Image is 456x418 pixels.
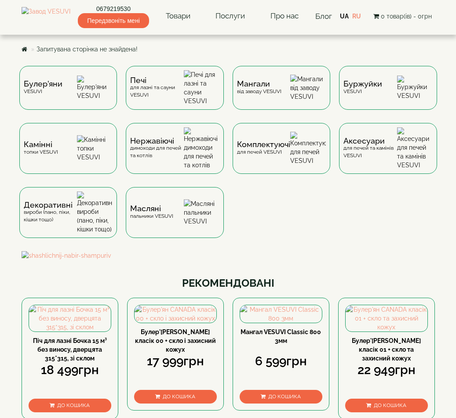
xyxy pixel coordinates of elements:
img: Печі для лазні та сауни VESUVI [184,70,219,105]
button: До кошика [29,399,111,412]
img: Декоративні вироби (пано, піки, кішки тощо) [77,191,113,234]
div: для печей VESUVI [237,141,290,155]
img: Мангал VESUVI Classic 800 3мм [240,305,322,323]
a: Товари [157,6,199,26]
a: Масляніпальники VESUVI Масляні пальники VESUVI [121,187,228,251]
a: Аксесуаридля печей та камінів VESUVI Аксесуари для печей та камінів VESUVI [335,123,441,187]
img: Булер'ян CANADA класік 01 + скло та захисний кожух [346,305,427,332]
a: Печідля лазні та сауни VESUVI Печі для лазні та сауни VESUVI [121,66,228,123]
span: Декоративні [24,202,77,209]
span: Масляні [130,205,173,212]
span: Буржуйки [343,80,382,87]
a: БуржуйкиVESUVI Буржуйки VESUVI [335,66,441,123]
a: Булер'[PERSON_NAME] класік 00 + скло і захисний кожух [135,328,216,353]
span: До кошика [57,402,90,408]
a: 0679219530 [78,4,149,13]
div: VESUVI [24,80,62,95]
span: До кошика [163,393,195,400]
span: Комплектуючі [237,141,290,148]
div: для печей та камінів VESUVI [343,137,397,159]
img: Масляні пальники VESUVI [184,199,219,226]
img: Камінні топки VESUVI [77,135,113,162]
a: Мангал VESUVI Classic 800 3мм [241,328,321,344]
a: Булер'яниVESUVI Булер'яни VESUVI [15,66,122,123]
span: Мангали [237,80,281,87]
a: Булер'[PERSON_NAME] класік 01 + скло та захисний кожух [352,337,421,362]
div: 22 949грн [345,361,428,379]
a: Піч для лазні Бочка 15 м³ без виносу, дверцята 315*315, зі склом [33,337,107,362]
a: Блог [315,12,332,21]
div: від заводу VESUVI [237,80,281,95]
button: 0 товар(ів) - 0грн [371,11,434,21]
a: Про нас [262,6,307,26]
div: VESUVI [343,80,382,95]
div: пальники VESUVI [130,205,173,220]
span: Булер'яни [24,80,62,87]
button: До кошика [134,390,217,404]
span: 0 товар(ів) - 0грн [381,13,432,20]
img: Комплектуючі для печей VESUVI [290,132,326,165]
img: Завод VESUVI [22,7,70,25]
a: RU [352,13,361,20]
span: До кошика [268,393,301,400]
span: Аксесуари [343,137,397,144]
a: Комплектуючідля печей VESUVI Комплектуючі для печей VESUVI [228,123,335,187]
div: димоходи для печей та котлів [130,137,184,159]
button: До кошика [240,390,322,404]
span: До кошика [374,402,406,408]
div: 6 599грн [240,353,322,370]
img: shashlichnij-nabir-shampuriv [22,251,435,260]
img: Булер'ян CANADA класік 00 + скло і захисний кожух [135,305,216,323]
a: Запитувана сторінка не знайдена! [36,46,138,53]
img: Булер'яни VESUVI [77,76,113,100]
div: вироби (пано, піки, кішки тощо) [24,202,77,223]
a: Декоративнівироби (пано, піки, кішки тощо) Декоративні вироби (пано, піки, кішки тощо) [15,187,122,251]
a: Нержавіючідимоходи для печей та котлів Нержавіючі димоходи для печей та котлів [121,123,228,187]
div: 17 999грн [134,353,217,370]
img: Піч для лазні Бочка 15 м³ без виносу, дверцята 315*315, зі склом [29,305,111,332]
div: 18 499грн [29,361,111,379]
img: Аксесуари для печей та камінів VESUVI [397,127,433,169]
a: Каміннітопки VESUVI Камінні топки VESUVI [15,123,122,187]
a: Послуги [207,6,254,26]
img: Нержавіючі димоходи для печей та котлів [184,127,219,169]
span: Камінні [24,141,58,148]
span: Печі [130,77,184,84]
span: Нержавіючі [130,137,184,144]
img: Мангали від заводу VESUVI [290,75,326,101]
img: Буржуйки VESUVI [397,76,433,100]
a: Мангаливід заводу VESUVI Мангали від заводу VESUVI [228,66,335,123]
span: Передзвоніть мені [78,13,149,28]
a: UA [340,13,349,20]
div: топки VESUVI [24,141,58,155]
div: для лазні та сауни VESUVI [130,77,184,99]
button: До кошика [345,399,428,412]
